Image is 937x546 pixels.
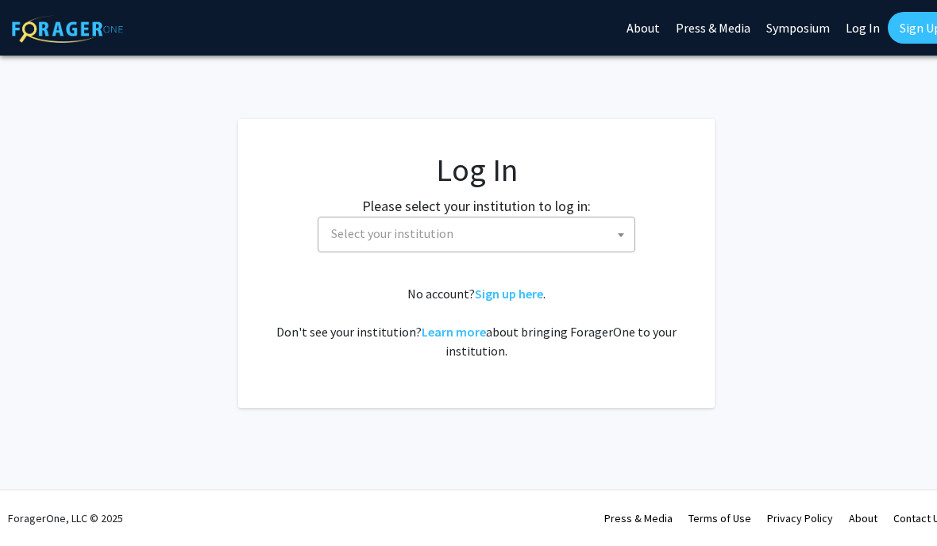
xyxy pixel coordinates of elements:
[270,151,683,189] h1: Log In
[8,490,123,546] div: ForagerOne, LLC © 2025
[422,324,486,340] a: Learn more about bringing ForagerOne to your institution
[362,195,591,217] label: Please select your institution to log in:
[270,284,683,360] div: No account? . Don't see your institution? about bringing ForagerOne to your institution.
[849,511,877,525] a: About
[318,217,635,252] span: Select your institution
[767,511,833,525] a: Privacy Policy
[325,217,634,250] span: Select your institution
[604,511,673,525] a: Press & Media
[331,225,453,241] span: Select your institution
[475,286,543,302] a: Sign up here
[12,15,123,43] img: ForagerOne Logo
[688,511,751,525] a: Terms of Use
